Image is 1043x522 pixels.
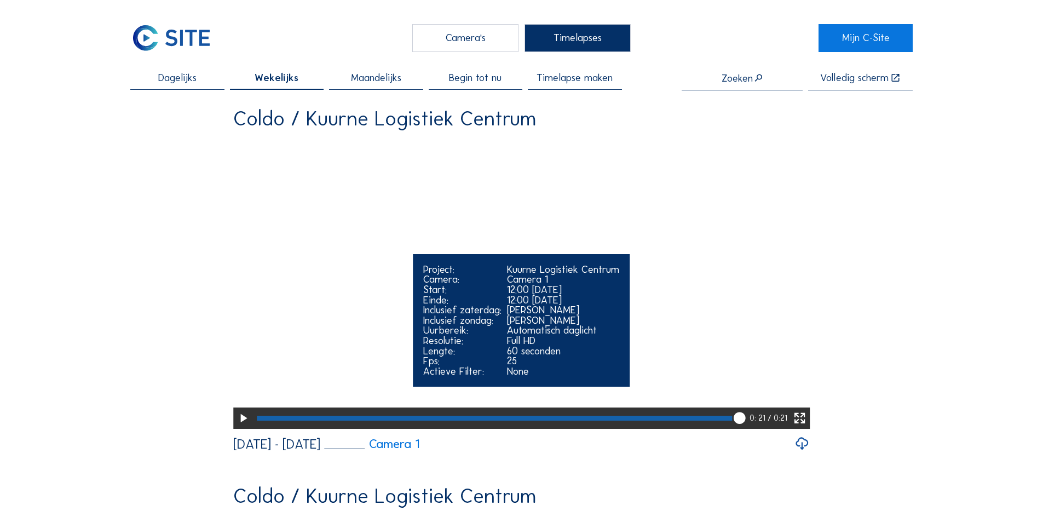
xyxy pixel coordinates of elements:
div: Coldo / Kuurne Logistiek Centrum [233,486,536,506]
div: 25 [507,356,619,366]
div: Camera 1 [507,274,619,285]
img: C-SITE Logo [130,24,212,51]
div: / 0:21 [768,408,787,428]
a: Mijn C-Site [819,24,912,51]
div: [PERSON_NAME] [507,316,619,326]
span: Dagelijks [158,73,197,83]
div: Fps: [423,356,502,366]
div: Automatisch daglicht [507,325,619,336]
div: Resolutie: [423,336,502,346]
div: Volledig scherm [820,73,889,84]
div: [DATE] - [DATE] [233,438,320,451]
div: Inclusief zaterdag: [423,305,502,316]
div: Timelapses [525,24,631,51]
div: 60 seconden [507,346,619,357]
span: Maandelijks [351,73,401,83]
div: Camera's [412,24,518,51]
div: 12:00 [DATE] [507,285,619,295]
div: Coldo / Kuurne Logistiek Centrum [233,108,536,129]
a: Camera 1 [324,438,419,450]
a: C-SITE Logo [130,24,224,51]
div: Start: [423,285,502,295]
div: Actieve Filter: [423,366,502,377]
div: 0: 21 [750,408,768,428]
div: Lengte: [423,346,502,357]
div: None [507,366,619,377]
div: Einde: [423,295,502,306]
div: [PERSON_NAME] [507,305,619,316]
div: 12:00 [DATE] [507,295,619,306]
div: Full HD [507,336,619,346]
span: Wekelijks [255,73,298,83]
div: Project: [423,265,502,275]
div: Kuurne Logistiek Centrum [507,265,619,275]
video: Your browser does not support the video tag. [233,138,810,427]
span: Timelapse maken [537,73,613,83]
div: Uurbereik: [423,325,502,336]
div: Camera: [423,274,502,285]
div: Inclusief zondag: [423,316,502,326]
span: Begin tot nu [449,73,502,83]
